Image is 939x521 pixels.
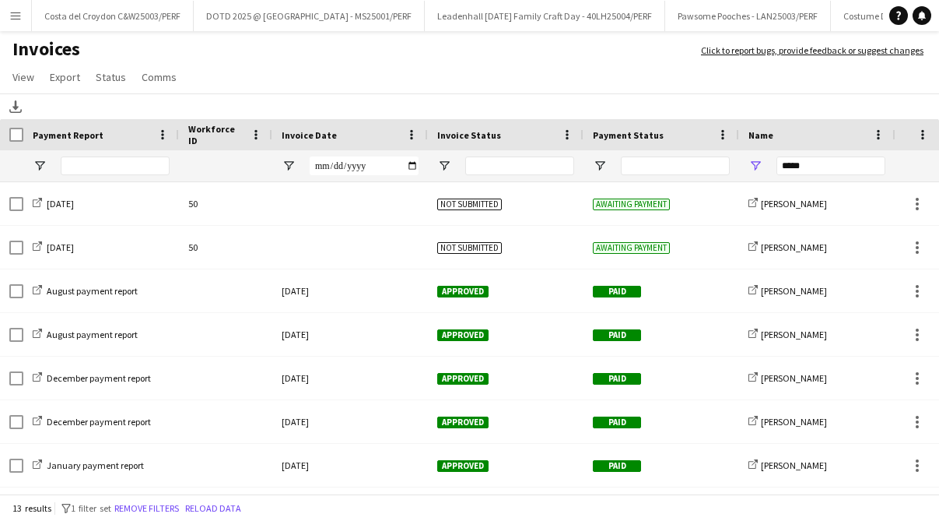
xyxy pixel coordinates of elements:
[47,285,138,297] span: August payment report
[33,285,138,297] a: August payment report
[179,226,272,269] div: 50
[33,329,138,340] a: August payment report
[47,329,138,340] span: August payment report
[761,241,827,253] span: [PERSON_NAME]
[135,67,183,87] a: Comms
[831,1,910,31] button: Costume Day
[47,241,74,253] span: [DATE]
[33,129,103,141] span: Payment Report
[761,372,827,384] span: [PERSON_NAME]
[71,502,111,514] span: 1 filter set
[47,416,151,428] span: December payment report
[776,157,885,175] input: Name Filter Input
[33,198,74,209] a: [DATE]
[272,444,428,487] div: [DATE]
[593,460,641,472] span: Paid
[272,357,428,400] div: [DATE]
[748,129,773,141] span: Name
[12,70,34,84] span: View
[593,129,664,141] span: Payment Status
[593,373,641,385] span: Paid
[310,157,419,175] input: Invoice Date Filter Input
[761,459,827,471] span: [PERSON_NAME]
[701,44,923,58] a: Click to report bugs, provide feedback or suggest changes
[437,373,489,385] span: Approved
[272,400,428,443] div: [DATE]
[194,1,425,31] button: DOTD 2025 @ [GEOGRAPHIC_DATA] - MS25001/PERF
[272,313,428,356] div: [DATE]
[282,129,337,141] span: Invoice Date
[437,199,502,210] span: Not submitted
[593,417,641,428] span: Paid
[188,123,244,146] span: Workforce ID
[465,157,574,175] input: Invoice Status Filter Input
[47,372,151,384] span: December payment report
[437,159,451,173] button: Open Filter Menu
[272,269,428,312] div: [DATE]
[593,286,641,297] span: Paid
[6,97,25,116] app-action-btn: Download
[44,67,86,87] a: Export
[32,1,194,31] button: Costa del Croydon C&W25003/PERF
[761,329,827,340] span: [PERSON_NAME]
[142,70,177,84] span: Comms
[748,159,762,173] button: Open Filter Menu
[425,1,665,31] button: Leadenhall [DATE] Family Craft Day - 40LH25004/PERF
[33,241,74,253] a: [DATE]
[437,242,502,254] span: Not submitted
[593,242,670,254] span: Awaiting payment
[593,159,607,173] button: Open Filter Menu
[47,198,74,209] span: [DATE]
[761,198,827,209] span: [PERSON_NAME]
[33,159,47,173] button: Open Filter Menu
[33,459,144,471] a: January payment report
[437,417,489,428] span: Approved
[437,129,501,141] span: Invoice Status
[665,1,831,31] button: Pawsome Pooches - LAN25003/PERF
[593,199,670,210] span: Awaiting payment
[96,70,126,84] span: Status
[182,500,244,517] button: Reload data
[33,416,151,428] a: December payment report
[179,182,272,225] div: 50
[47,459,144,471] span: January payment report
[437,286,489,297] span: Approved
[593,329,641,341] span: Paid
[761,416,827,428] span: [PERSON_NAME]
[437,329,489,341] span: Approved
[437,460,489,472] span: Approved
[89,67,132,87] a: Status
[282,159,296,173] button: Open Filter Menu
[6,67,40,87] a: View
[50,70,80,84] span: Export
[761,285,827,297] span: [PERSON_NAME]
[61,157,170,175] input: Payment Report Filter Input
[33,372,151,384] a: December payment report
[111,500,182,517] button: Remove filters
